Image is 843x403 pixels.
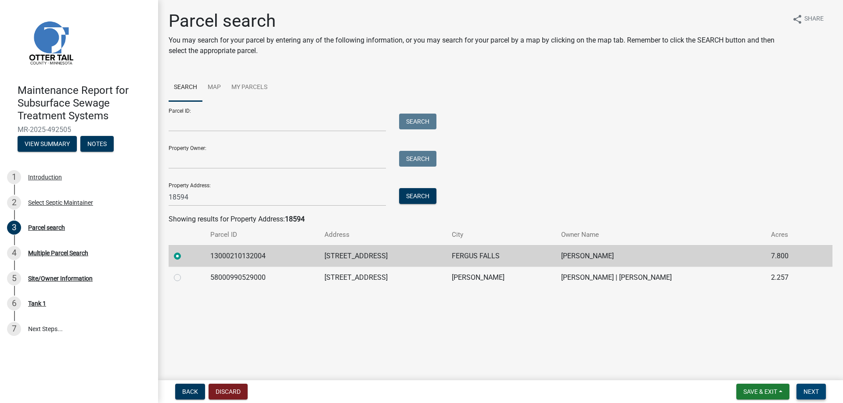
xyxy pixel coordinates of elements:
button: Discard [209,384,248,399]
strong: 18594 [285,215,305,223]
div: Showing results for Property Address: [169,214,832,225]
button: Search [399,114,436,129]
img: Otter Tail County, Minnesota [18,9,83,75]
div: 1 [7,170,21,184]
div: Parcel search [28,225,65,231]
div: Introduction [28,174,62,180]
td: [PERSON_NAME] [447,267,556,288]
wm-modal-confirm: Notes [80,141,114,148]
span: Back [182,388,198,395]
td: [PERSON_NAME] [556,245,765,267]
div: Multiple Parcel Search [28,250,88,256]
h4: Maintenance Report for Subsurface Sewage Treatment Systems [18,84,151,122]
button: shareShare [785,11,831,28]
div: Select Septic Maintainer [28,200,93,206]
i: share [792,14,803,25]
button: Search [399,188,436,204]
a: Search [169,74,202,102]
button: Save & Exit [736,384,789,399]
button: Back [175,384,205,399]
div: 3 [7,221,21,235]
p: You may search for your parcel by entering any of the following information, or you may search fo... [169,35,785,56]
button: Next [796,384,826,399]
span: Save & Exit [743,388,777,395]
h1: Parcel search [169,11,785,32]
td: [STREET_ADDRESS] [319,267,447,288]
a: Map [202,74,226,102]
td: 58000990529000 [205,267,319,288]
span: Next [803,388,819,395]
span: MR-2025-492505 [18,125,140,134]
td: 7.800 [766,245,814,267]
th: Parcel ID [205,225,319,245]
th: Owner Name [556,225,765,245]
div: Tank 1 [28,300,46,307]
wm-modal-confirm: Summary [18,141,77,148]
td: [STREET_ADDRESS] [319,245,447,267]
th: Address [319,225,447,245]
div: 7 [7,322,21,336]
th: City [447,225,556,245]
div: 5 [7,271,21,285]
span: Share [804,14,824,25]
div: Site/Owner Information [28,275,93,282]
div: 4 [7,246,21,260]
td: 2.257 [766,267,814,288]
td: FERGUS FALLS [447,245,556,267]
th: Acres [766,225,814,245]
a: My Parcels [226,74,273,102]
td: [PERSON_NAME] | [PERSON_NAME] [556,267,765,288]
div: 6 [7,296,21,310]
button: Notes [80,136,114,152]
button: Search [399,151,436,167]
td: 13000210132004 [205,245,319,267]
div: 2 [7,196,21,210]
button: View Summary [18,136,77,152]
